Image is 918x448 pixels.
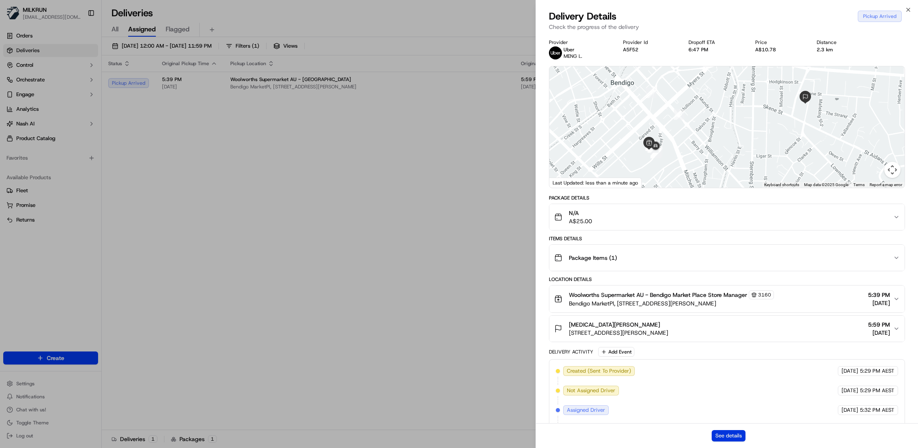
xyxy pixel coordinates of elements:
div: Distance [817,39,864,46]
div: Package Details [549,195,905,201]
div: 6:47 PM [688,46,743,53]
div: Price [755,39,804,46]
span: [DATE] [841,406,858,414]
div: 1 [650,148,661,158]
button: Keyboard shortcuts [764,182,799,188]
span: [DATE] [868,299,890,307]
span: [STREET_ADDRESS][PERSON_NAME] [569,329,668,337]
span: Created (Sent To Provider) [567,367,631,375]
span: 3160 [758,292,771,298]
p: Uber [564,46,582,53]
span: Package Items ( 1 ) [569,254,617,262]
div: 3 [651,148,661,158]
div: A$10.78 [755,46,804,53]
span: MENG L. [564,53,582,59]
div: Last Updated: less than a minute ago [549,178,642,188]
span: 5:39 PM [868,291,890,299]
div: 2.3 km [817,46,864,53]
button: Package Items (1) [549,245,905,271]
div: Dropoff ETA [688,39,743,46]
span: Assigned Driver [567,406,605,414]
div: Location Details [549,276,905,283]
div: Provider [549,39,610,46]
div: 4 [652,146,662,157]
a: Terms (opens in new tab) [853,182,865,187]
p: Check the progress of the delivery [549,23,905,31]
img: Google [551,177,578,188]
span: N/A [569,209,592,217]
span: Not Assigned Driver [567,387,615,394]
button: A5F52 [623,46,638,53]
span: [DATE] [841,387,858,394]
button: See details [712,430,745,441]
button: Woolworths Supermarket AU - Bendigo Market Place Store Manager3160Bendigo MarketPl, [STREET_ADDRE... [549,285,905,312]
button: Add Event [598,347,634,357]
span: Delivery Details [549,10,616,23]
a: Open this area in Google Maps (opens a new window) [551,177,578,188]
span: A$25.00 [569,217,592,225]
span: Map data ©2025 Google [804,182,848,187]
span: [MEDICAL_DATA][PERSON_NAME] [569,321,660,329]
button: Map camera controls [884,162,901,178]
span: Bendigo MarketPl, [STREET_ADDRESS][PERSON_NAME] [569,299,774,307]
img: uber-new-logo.jpeg [549,46,562,59]
span: [DATE] [868,329,890,337]
span: [DATE] [841,367,858,375]
span: 5:29 PM AEST [860,387,894,394]
div: Provider Id [623,39,675,46]
span: 5:59 PM [868,321,890,329]
button: [MEDICAL_DATA][PERSON_NAME][STREET_ADDRESS][PERSON_NAME]5:59 PM[DATE] [549,316,905,342]
span: Woolworths Supermarket AU - Bendigo Market Place Store Manager [569,291,747,299]
div: 10 [674,109,684,120]
span: 5:32 PM AEST [860,406,894,414]
a: Report a map error [870,182,902,187]
span: 5:29 PM AEST [860,367,894,375]
div: Items Details [549,235,905,242]
div: 9 [646,88,656,98]
button: N/AA$25.00 [549,204,905,230]
div: Delivery Activity [549,349,593,355]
